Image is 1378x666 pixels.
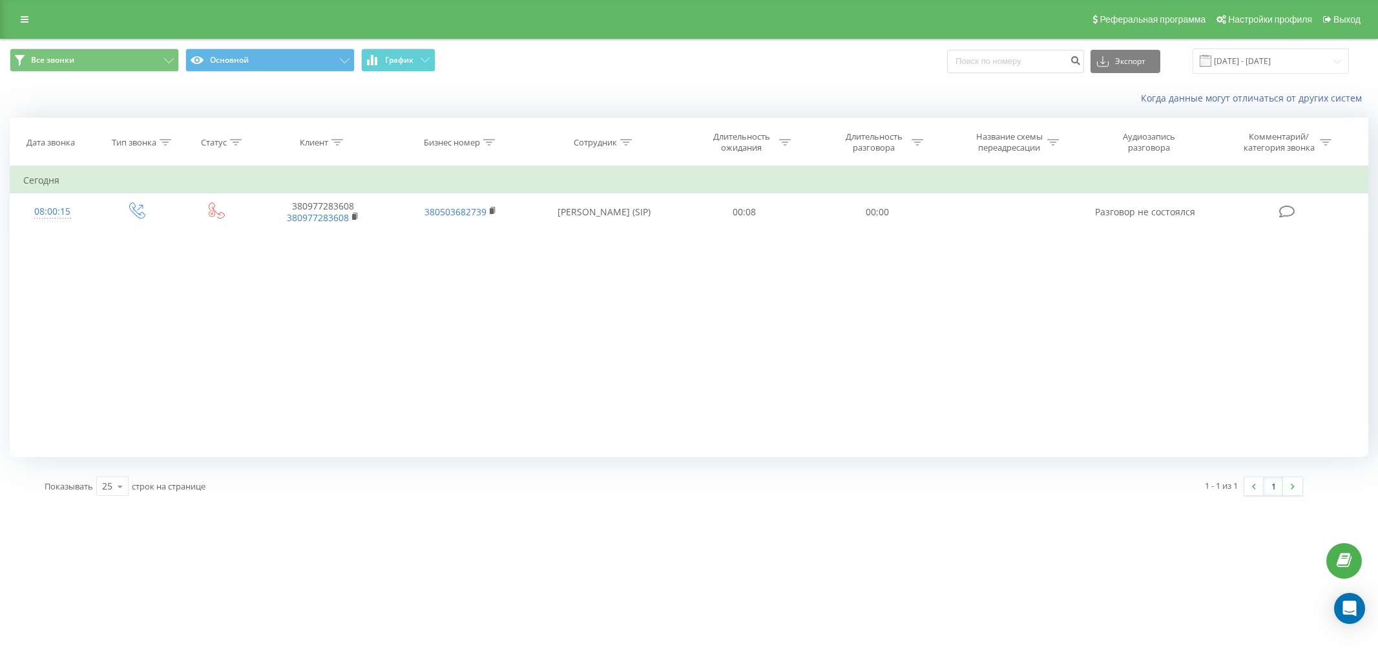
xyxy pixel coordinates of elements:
div: Название схемы переадресации [975,131,1044,153]
div: Бизнес номер [424,137,480,148]
span: строк на странице [132,480,205,492]
div: 1 - 1 из 1 [1205,479,1238,492]
td: Сегодня [10,167,1368,193]
div: Дата звонка [26,137,75,148]
span: Настройки профиля [1228,14,1312,25]
span: Все звонки [31,55,74,65]
div: Open Intercom Messenger [1334,593,1365,624]
a: Когда данные могут отличаться от других систем [1141,92,1368,104]
span: Разговор не состоялся [1095,206,1195,218]
a: 1 [1264,477,1283,495]
div: Тип звонка [112,137,156,148]
td: 00:00 [811,193,943,231]
div: Сотрудник [574,137,617,148]
span: Выход [1333,14,1361,25]
a: 380503682739 [424,206,486,218]
div: 08:00:15 [23,199,82,224]
input: Поиск по номеру [947,50,1084,73]
span: График [385,56,413,65]
td: 00:08 [678,193,811,231]
div: Аудиозапись разговора [1107,131,1191,153]
a: 380977283608 [287,211,349,224]
td: [PERSON_NAME] (SIP) [530,193,678,231]
div: Длительность разговора [839,131,908,153]
div: 25 [102,480,112,493]
div: Комментарий/категория звонка [1241,131,1317,153]
div: Статус [201,137,227,148]
td: 380977283608 [254,193,391,231]
button: График [361,48,435,72]
button: Все звонки [10,48,179,72]
button: Основной [185,48,355,72]
button: Экспорт [1091,50,1160,73]
div: Длительность ожидания [707,131,776,153]
span: Показывать [45,480,93,492]
span: Реферальная программа [1100,14,1206,25]
div: Клиент [300,137,328,148]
